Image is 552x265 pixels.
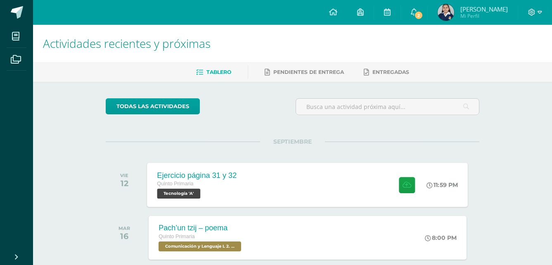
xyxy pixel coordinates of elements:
span: Tablero [206,69,231,75]
a: Pendientes de entrega [265,66,344,79]
span: Mi Perfil [460,12,508,19]
span: Pendientes de entrega [273,69,344,75]
input: Busca una actividad próxima aquí... [296,99,479,115]
span: Quinto Primaria [157,181,194,187]
span: Entregadas [372,69,409,75]
div: Pach’un tzij – poema [159,224,243,232]
div: VIE [120,173,128,178]
div: 16 [118,231,130,241]
span: SEPTIEMBRE [260,138,325,145]
img: 3d2e8eb40bfccf18b1ccdafcf6cf7ba2.png [438,4,454,21]
span: [PERSON_NAME] [460,5,508,13]
span: Tecnología 'A' [157,189,201,199]
div: Ejercicio página 31 y 32 [157,171,237,180]
a: Entregadas [364,66,409,79]
span: Actividades recientes y próximas [43,35,211,51]
div: 8:00 PM [425,234,457,241]
a: Tablero [196,66,231,79]
span: Quinto Primaria [159,234,195,239]
div: 11:59 PM [427,181,458,189]
span: Comunicación y Lenguaje L 2. Segundo Idioma 'A' [159,241,241,251]
a: todas las Actividades [106,98,200,114]
span: 2 [414,11,423,20]
div: 12 [120,178,128,188]
div: MAR [118,225,130,231]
